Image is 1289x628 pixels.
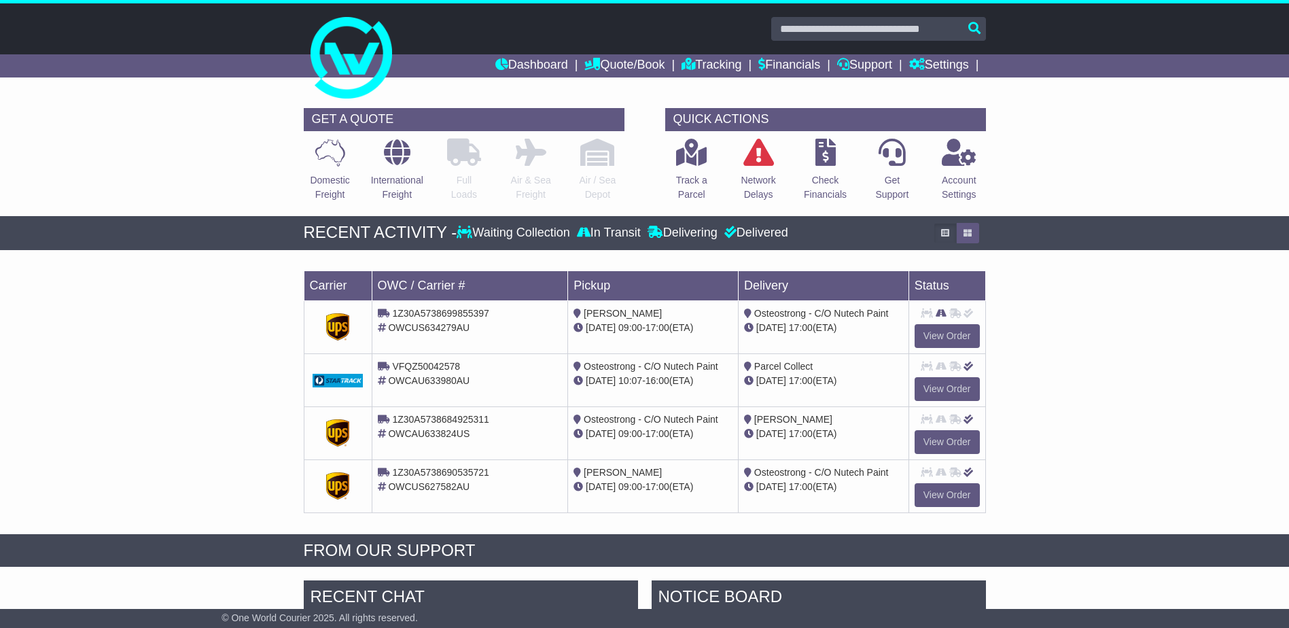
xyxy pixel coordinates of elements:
span: Osteostrong - C/O Nutech Paint [754,467,889,478]
a: NetworkDelays [740,138,776,209]
span: [DATE] [586,375,616,386]
span: [DATE] [756,428,786,439]
p: Get Support [875,173,908,202]
img: GetCarrierServiceDarkLogo [326,472,349,500]
div: Delivering [644,226,721,241]
div: In Transit [573,226,644,241]
span: [PERSON_NAME] [584,308,662,319]
span: 17:00 [646,322,669,333]
span: 17:00 [646,428,669,439]
span: OWCUS627582AU [388,481,470,492]
a: View Order [915,483,980,507]
span: 10:07 [618,375,642,386]
a: GetSupport [875,138,909,209]
span: [DATE] [756,481,786,492]
div: Waiting Collection [457,226,573,241]
a: CheckFinancials [803,138,847,209]
span: [PERSON_NAME] [754,414,832,425]
a: Financials [758,54,820,77]
p: Domestic Freight [310,173,349,202]
span: [PERSON_NAME] [584,467,662,478]
a: View Order [915,377,980,401]
span: OWCAU633980AU [388,375,470,386]
a: Track aParcel [675,138,708,209]
span: Osteostrong - C/O Nutech Paint [584,361,718,372]
span: [DATE] [586,322,616,333]
p: Track a Parcel [676,173,707,202]
div: Delivered [721,226,788,241]
a: InternationalFreight [370,138,424,209]
a: Settings [909,54,969,77]
span: [DATE] [756,375,786,386]
p: Air / Sea Depot [580,173,616,202]
span: 17:00 [789,375,813,386]
p: International Freight [371,173,423,202]
span: 1Z30A5738690535721 [392,467,489,478]
p: Full Loads [447,173,481,202]
span: 09:00 [618,481,642,492]
span: VFQZ50042578 [392,361,460,372]
div: - (ETA) [573,427,732,441]
a: View Order [915,430,980,454]
img: GetCarrierServiceDarkLogo [326,419,349,447]
a: AccountSettings [941,138,977,209]
span: © One World Courier 2025. All rights reserved. [222,612,418,623]
span: 1Z30A5738699855397 [392,308,489,319]
div: GET A QUOTE [304,108,624,131]
span: Parcel Collect [754,361,813,372]
a: Quote/Book [584,54,665,77]
span: [DATE] [756,322,786,333]
p: Account Settings [942,173,976,202]
td: Pickup [568,271,739,300]
span: Osteostrong - C/O Nutech Paint [754,308,889,319]
span: 09:00 [618,428,642,439]
a: DomesticFreight [309,138,350,209]
span: [DATE] [586,481,616,492]
p: Air & Sea Freight [511,173,551,202]
div: (ETA) [744,480,903,494]
div: - (ETA) [573,321,732,335]
span: 1Z30A5738684925311 [392,414,489,425]
span: Osteostrong - C/O Nutech Paint [584,414,718,425]
td: OWC / Carrier # [372,271,568,300]
div: (ETA) [744,374,903,388]
div: - (ETA) [573,480,732,494]
span: 17:00 [789,428,813,439]
img: GetCarrierServiceDarkLogo [313,374,364,387]
div: (ETA) [744,321,903,335]
div: (ETA) [744,427,903,441]
a: Dashboard [495,54,568,77]
td: Status [908,271,985,300]
span: 09:00 [618,322,642,333]
td: Delivery [738,271,908,300]
a: View Order [915,324,980,348]
div: - (ETA) [573,374,732,388]
span: 16:00 [646,375,669,386]
a: Tracking [682,54,741,77]
div: RECENT CHAT [304,580,638,617]
div: NOTICE BOARD [652,580,986,617]
div: RECENT ACTIVITY - [304,223,457,243]
td: Carrier [304,271,372,300]
span: OWCUS634279AU [388,322,470,333]
span: OWCAU633824US [388,428,470,439]
img: GetCarrierServiceDarkLogo [326,313,349,341]
span: [DATE] [586,428,616,439]
span: 17:00 [646,481,669,492]
span: 17:00 [789,322,813,333]
div: QUICK ACTIONS [665,108,986,131]
a: Support [837,54,892,77]
p: Network Delays [741,173,775,202]
p: Check Financials [804,173,847,202]
div: FROM OUR SUPPORT [304,541,986,561]
span: 17:00 [789,481,813,492]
